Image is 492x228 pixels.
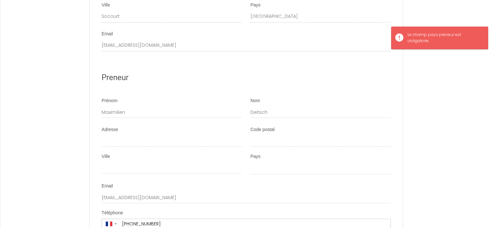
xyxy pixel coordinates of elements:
[408,32,481,44] div: Le champ pays preneur est obligatoire.
[102,71,391,84] h2: Preneur
[114,222,117,225] span: ▼
[102,126,118,133] label: Adresse
[250,153,260,160] label: Pays
[102,98,117,104] label: Prénom
[102,2,110,8] label: Ville
[102,153,110,160] label: Ville
[250,126,275,133] label: Code postal
[250,2,260,8] label: Pays
[102,183,113,189] label: Email
[102,31,113,37] label: Email
[102,210,123,216] label: Téléphone
[250,98,260,104] label: Nom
